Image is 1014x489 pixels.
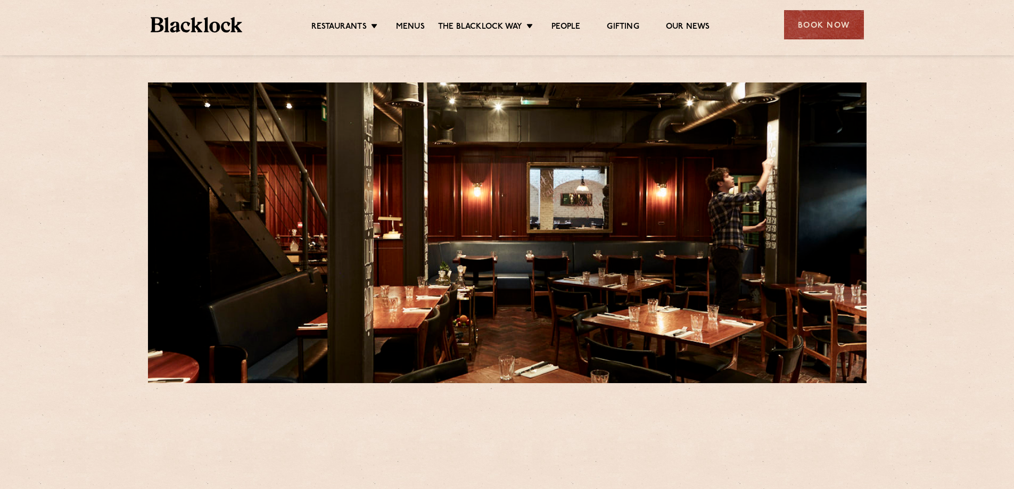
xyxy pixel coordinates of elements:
[438,22,522,34] a: The Blacklock Way
[151,17,243,32] img: BL_Textured_Logo-footer-cropped.svg
[666,22,710,34] a: Our News
[784,10,864,39] div: Book Now
[607,22,639,34] a: Gifting
[396,22,425,34] a: Menus
[311,22,367,34] a: Restaurants
[551,22,580,34] a: People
